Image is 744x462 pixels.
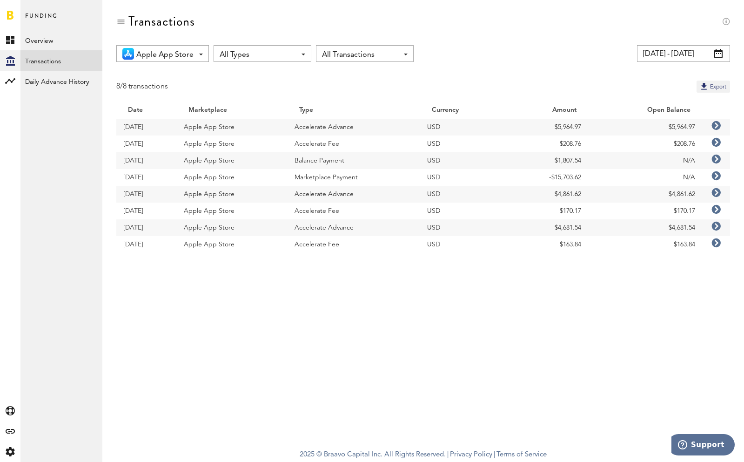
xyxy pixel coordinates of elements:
td: Accelerate Fee [288,136,420,152]
td: Accelerate Fee [288,236,420,253]
button: Export [697,81,730,93]
td: [DATE] [116,203,177,219]
td: -$15,703.62 [507,169,588,186]
td: USD [420,186,506,203]
td: [DATE] [116,186,177,203]
td: USD [420,152,506,169]
td: Apple App Store [177,219,288,236]
span: All Transactions [322,47,398,63]
td: $4,861.62 [507,186,588,203]
td: Accelerate Fee [288,203,420,219]
td: Marketplace Payment [288,169,420,186]
td: $4,681.54 [507,219,588,236]
img: 21.png [122,48,134,60]
th: Currency [420,102,506,119]
td: Accelerate Advance [288,119,420,136]
th: Amount [507,102,588,119]
span: All Types [220,47,296,63]
td: USD [420,119,506,136]
td: [DATE] [116,152,177,169]
td: $163.84 [588,236,702,253]
span: Funding [25,10,58,30]
th: Date [116,102,177,119]
td: N/A [588,152,702,169]
td: Apple App Store [177,136,288,152]
td: USD [420,219,506,236]
td: $4,861.62 [588,186,702,203]
td: Accelerate Advance [288,219,420,236]
a: Overview [20,30,102,50]
td: [DATE] [116,169,177,186]
td: Balance Payment [288,152,420,169]
td: $5,964.97 [588,119,702,136]
td: USD [420,236,506,253]
span: Apple App Store [136,47,194,63]
td: [DATE] [116,136,177,152]
td: Apple App Store [177,186,288,203]
td: $208.76 [507,136,588,152]
td: [DATE] [116,219,177,236]
td: USD [420,203,506,219]
td: $163.84 [507,236,588,253]
td: Apple App Store [177,152,288,169]
td: $4,681.54 [588,219,702,236]
td: $5,964.97 [507,119,588,136]
iframe: Opens a widget where you can find more information [671,434,735,457]
td: $208.76 [588,136,702,152]
td: Accelerate Advance [288,186,420,203]
a: Daily Advance History [20,71,102,91]
a: Transactions [20,50,102,71]
td: USD [420,136,506,152]
span: 2025 © Braavo Capital Inc. All Rights Reserved. [300,448,446,462]
td: $170.17 [507,203,588,219]
a: Privacy Policy [450,451,492,458]
div: Transactions [128,14,195,29]
th: Open Balance [588,102,702,119]
td: Apple App Store [177,119,288,136]
td: Apple App Store [177,236,288,253]
td: N/A [588,169,702,186]
th: Type [288,102,420,119]
td: USD [420,169,506,186]
td: $1,807.54 [507,152,588,169]
td: [DATE] [116,119,177,136]
th: Marketplace [177,102,288,119]
td: $170.17 [588,203,702,219]
a: Terms of Service [496,451,547,458]
td: Apple App Store [177,203,288,219]
img: Export [699,82,709,91]
div: 8/8 transactions [116,81,168,93]
td: Apple App Store [177,169,288,186]
td: [DATE] [116,236,177,253]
